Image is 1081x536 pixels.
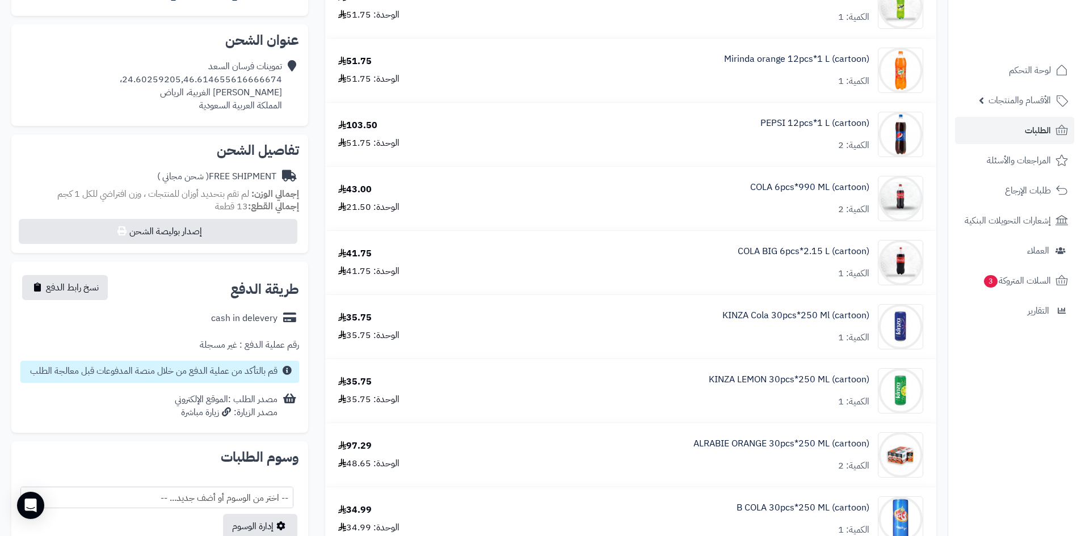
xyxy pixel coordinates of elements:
div: الوحدة: 41.75 [338,265,399,278]
div: الوحدة: 35.75 [338,393,399,406]
a: ALRABIE ORANGE 30pcs*250 ML (cartoon) [693,437,869,450]
div: 34.99 [338,504,372,517]
div: 51.75 [338,55,372,68]
a: المراجعات والأسئلة [955,147,1074,174]
small: 13 قطعة [215,200,299,213]
button: إصدار بوليصة الشحن [19,219,297,244]
div: FREE SHIPMENT [157,170,276,183]
a: COLA 6pcs*990 ML (cartoon) [750,181,869,194]
img: 1747753193-b629fba5-3101-4607-8c76-c246a9db-90x90.jpg [878,432,923,478]
div: cash in delevery [211,312,277,325]
span: إشعارات التحويلات البنكية [965,213,1051,229]
img: 1747639351-liiaLBC4acNBfYxYKsAJ5OjyFnhrru89-90x90.jpg [878,240,923,285]
div: Open Intercom Messenger [17,492,44,519]
div: الكمية: 1 [838,75,869,88]
a: العملاء [955,237,1074,264]
div: الوحدة: 21.50 [338,201,399,214]
strong: إجمالي الوزن: [251,187,299,201]
div: مصدر الطلب :الموقع الإلكتروني [175,393,277,419]
div: الكمية: 1 [838,267,869,280]
a: Mirinda orange 12pcs*1 L (cartoon) [724,53,869,66]
span: العملاء [1027,243,1049,259]
strong: إجمالي القطع: [248,200,299,213]
h2: طريقة الدفع [230,282,299,296]
span: الطلبات [1025,123,1051,138]
a: الطلبات [955,117,1074,144]
div: الوحدة: 51.75 [338,73,399,86]
div: 41.75 [338,247,372,260]
div: الكمية: 1 [838,395,869,408]
span: ( شحن مجاني ) [157,170,209,183]
a: السلات المتروكة3 [955,267,1074,294]
button: نسخ رابط الدفع [22,275,108,300]
div: 35.75 [338,375,372,389]
div: الوحدة: 35.75 [338,329,399,342]
span: 3 [983,275,998,288]
a: COLA BIG 6pcs*2.15 L (cartoon) [738,245,869,258]
h2: عنوان الشحن [20,33,299,47]
img: 1747594532-18409223-8150-4f06-d44a-9c8685d0-90x90.jpg [878,112,923,157]
div: 43.00 [338,183,372,196]
span: الأقسام والمنتجات [989,92,1051,108]
div: رقم عملية الدفع : غير مسجلة [200,339,299,352]
span: لوحة التحكم [1009,62,1051,78]
div: الكمية: 1 [838,11,869,24]
span: طلبات الإرجاع [1005,183,1051,199]
small: قم بالتأكد من عملية الدفع من خلال منصة المدفوعات قبل معالجة الطلب [30,364,277,378]
div: 35.75 [338,311,372,324]
img: 1747642923-JIWdr9N1P08RzRKSOH5ysftrrIrCbRXR-90x90.jpg [878,368,923,413]
div: مصدر الزيارة: زيارة مباشرة [175,406,277,419]
div: الكمية: 2 [838,139,869,152]
a: لوحة التحكم [955,57,1074,84]
a: KINZA LEMON 30pcs*250 ML (cartoon) [709,373,869,386]
img: 1747642626-WsalUpPO4J2ug7KLkX4Gt5iU1jt5AZZo-90x90.jpg [878,304,923,349]
h2: تفاصيل الشحن [20,144,299,157]
div: الكمية: 2 [838,459,869,472]
span: المراجعات والأسئلة [987,153,1051,168]
span: لم تقم بتحديد أوزان للمنتجات ، وزن افتراضي للكل 1 كجم [57,187,249,201]
span: -- اختر من الوسوم أو أضف جديد... -- [20,487,293,508]
span: -- اختر من الوسوم أو أضف جديد... -- [21,487,293,509]
a: PEPSI 12pcs*1 L (cartoon) [760,117,869,130]
h2: وسوم الطلبات [20,450,299,464]
div: الوحدة: 34.99 [338,521,399,534]
div: 103.50 [338,119,377,132]
div: الكمية: 2 [838,203,869,216]
div: الوحدة: 51.75 [338,137,399,150]
a: B COLA 30pcs*250 ML (cartoon) [737,501,869,514]
img: 1747638290-ye1SIywTpqWAIwC28izdolNYRq8YgaPj-90x90.jpg [878,176,923,221]
img: 1747574948-012000802850_1-90x90.jpg [878,48,923,93]
a: التقارير [955,297,1074,324]
a: إشعارات التحويلات البنكية [955,207,1074,234]
div: الكمية: 1 [838,331,869,344]
img: logo-2.png [1004,9,1070,32]
span: السلات المتروكة [983,273,1051,289]
a: KINZA Cola 30pcs*250 Ml (cartoon) [722,309,869,322]
a: طلبات الإرجاع [955,177,1074,204]
span: التقارير [1028,303,1049,319]
div: تموينات فرسان السعد 24.60259205,46.614655616666674، [PERSON_NAME] الغربية، الرياض المملكة العربية... [120,60,282,112]
div: الوحدة: 48.65 [338,457,399,470]
div: الوحدة: 51.75 [338,9,399,22]
div: 97.29 [338,440,372,453]
span: نسخ رابط الدفع [46,281,99,294]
